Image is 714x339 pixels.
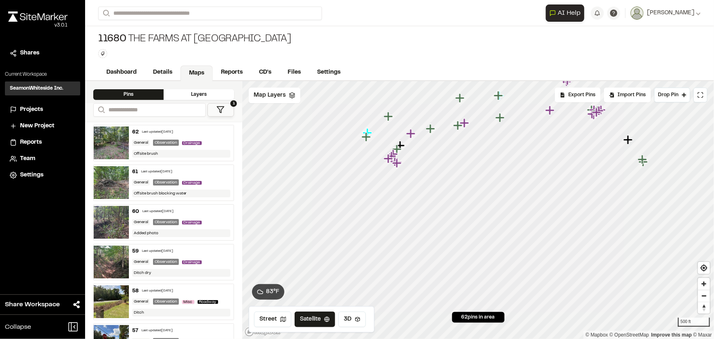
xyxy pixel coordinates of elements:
[10,105,75,114] a: Projects
[453,120,464,131] div: Map marker
[604,88,651,102] div: Import Pins into your project
[213,65,251,80] a: Reports
[164,89,234,100] div: Layers
[132,327,138,334] div: 57
[462,314,495,321] span: 62 pins in area
[698,302,710,314] button: Reset bearing to north
[252,284,284,300] button: 83°F
[631,7,701,20] button: [PERSON_NAME]
[698,278,710,290] span: Zoom in
[10,154,75,163] a: Team
[698,290,710,302] span: Zoom out
[362,132,372,142] div: Map marker
[132,129,139,136] div: 62
[207,103,234,117] button: 1
[20,122,54,131] span: New Project
[597,105,607,115] div: Map marker
[389,149,399,160] div: Map marker
[295,312,335,327] button: Satellite
[98,33,126,46] span: 11680
[589,110,600,120] div: Map marker
[595,106,605,116] div: Map marker
[230,100,237,107] span: 1
[182,260,202,264] span: Drainage
[593,106,604,116] div: Map marker
[98,49,107,58] button: Edit Tags
[460,118,471,129] div: Map marker
[546,5,588,22] div: Open AI Assistant
[20,138,42,147] span: Reports
[592,107,603,118] div: Map marker
[153,179,179,185] div: Observation
[396,140,406,151] div: Map marker
[132,190,231,197] div: Offsite brush blocking water
[610,332,649,338] a: OpenStreetMap
[647,9,694,18] span: [PERSON_NAME]
[20,171,43,180] span: Settings
[555,88,601,102] div: No pins available to export
[559,74,570,84] div: Map marker
[455,93,466,104] div: Map marker
[132,298,150,305] div: General
[338,312,366,327] button: 3D
[153,259,179,265] div: Observation
[153,298,179,305] div: Observation
[638,154,649,165] div: Map marker
[563,75,574,86] div: Map marker
[10,171,75,180] a: Settings
[94,246,129,278] img: file
[132,229,231,237] div: Added photo
[654,88,690,102] button: Drop Pin
[678,318,710,327] div: 500 ft
[182,181,202,185] span: Drainage
[182,221,202,224] span: Drainage
[245,327,281,337] a: Mapbox logo
[153,219,179,225] div: Observation
[94,166,129,199] img: file
[590,105,600,115] div: Map marker
[496,113,506,123] div: Map marker
[588,109,598,120] div: Map marker
[93,89,164,100] div: Pins
[390,156,401,167] div: Map marker
[141,169,172,174] div: Last updated [DATE]
[5,71,80,78] p: Current Workspace
[8,11,68,22] img: rebrand.png
[8,22,68,29] div: Oh geez...please don't...
[363,128,374,138] div: Map marker
[10,122,75,131] a: New Project
[426,124,437,134] div: Map marker
[132,269,231,277] div: Ditch dry
[392,158,403,169] div: Map marker
[98,65,145,80] a: Dashboard
[387,151,398,162] div: Map marker
[10,138,75,147] a: Reports
[617,91,646,99] span: Import Pins
[142,289,173,294] div: Last updated [DATE]
[132,287,139,295] div: 58
[254,312,291,327] button: Street
[153,140,179,146] div: Observation
[568,91,595,99] span: Export Pins
[132,219,150,225] div: General
[254,91,286,100] span: Map Layers
[698,262,710,274] button: Find my location
[406,129,417,139] div: Map marker
[182,141,202,145] span: Drainage
[10,49,75,58] a: Shares
[142,249,173,254] div: Last updated [DATE]
[384,111,394,122] div: Map marker
[494,90,505,101] div: Map marker
[132,259,150,265] div: General
[392,144,403,155] div: Map marker
[5,322,31,332] span: Collapse
[658,91,678,99] span: Drop Pin
[94,127,129,159] img: file
[592,106,602,117] div: Map marker
[20,154,35,163] span: Team
[5,300,60,310] span: Share Workspace
[693,332,712,338] a: Maxar
[309,65,349,80] a: Settings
